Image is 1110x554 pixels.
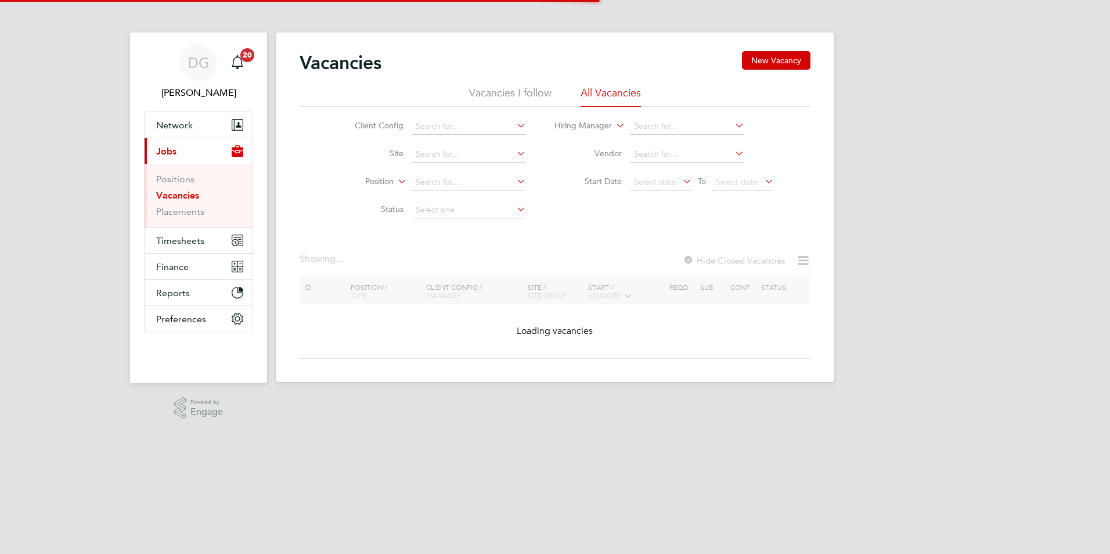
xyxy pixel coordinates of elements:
img: fastbook-logo-retina.png [145,344,253,362]
label: Status [337,204,403,214]
span: Powered by [190,397,223,407]
a: Vacancies [156,190,199,201]
span: Select date [634,177,676,187]
label: Hide Closed Vacancies [683,255,785,266]
span: Jobs [156,146,176,157]
a: Positions [156,174,194,185]
button: Jobs [145,138,253,164]
label: Site [337,148,403,159]
label: Start Date [555,176,622,186]
button: Finance [145,254,253,279]
label: Position [327,176,394,188]
h2: Vacancies [300,51,381,74]
span: Network [156,120,193,131]
span: DG [188,55,210,70]
span: Preferences [156,314,206,325]
div: Showing [300,253,345,265]
button: Preferences [145,306,253,332]
input: Search for... [412,174,526,190]
li: All Vacancies [581,86,641,107]
span: Finance [156,261,189,272]
button: Network [145,112,253,138]
label: Hiring Manager [545,120,612,132]
label: Client Config [337,120,403,131]
nav: Main navigation [130,33,267,383]
a: 20 [226,44,249,81]
span: ... [336,253,343,265]
a: Powered byEngage [174,397,224,419]
button: Reports [145,280,253,305]
span: To [694,174,709,189]
input: Search for... [412,146,526,163]
span: Daniel Gwynn [144,86,253,100]
input: Search for... [630,146,744,163]
li: Vacancies I follow [469,86,552,107]
span: Timesheets [156,235,204,246]
span: Engage [190,407,223,417]
input: Search for... [412,118,526,135]
span: Reports [156,287,190,298]
a: Go to home page [144,344,253,362]
a: DG[PERSON_NAME] [144,44,253,100]
span: 20 [240,48,254,62]
input: Select one [412,202,526,218]
input: Search for... [630,118,744,135]
div: Jobs [145,164,253,227]
a: Placements [156,206,204,217]
label: Vendor [555,148,622,159]
span: Select date [716,177,758,187]
button: Timesheets [145,228,253,253]
button: New Vacancy [742,51,810,70]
